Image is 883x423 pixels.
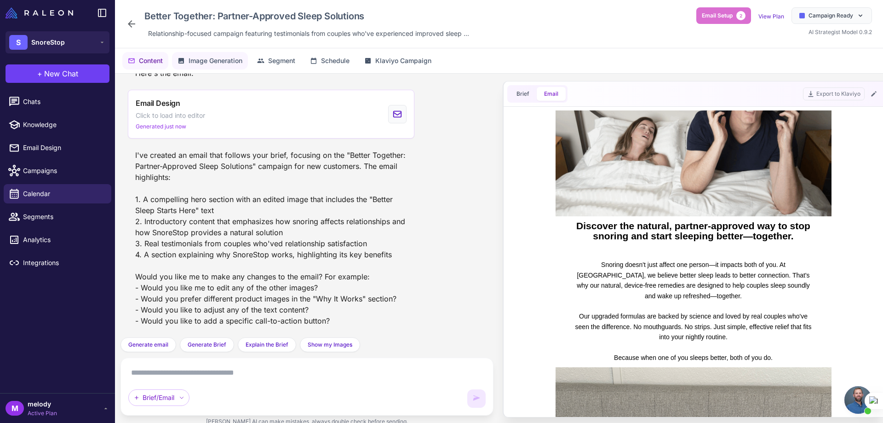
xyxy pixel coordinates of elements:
button: Edit Email [868,88,879,99]
span: Generate Brief [188,341,226,349]
a: View Plan [758,13,784,20]
span: Calendar [23,189,104,199]
button: Image Generation [172,52,248,70]
span: Email Design [136,98,180,109]
button: Export to Klaviyo [803,87,865,100]
p: Our upgraded formulas are backed by science and loved by real couples who've seen the difference.... [56,201,295,232]
span: Generated just now [136,122,186,131]
button: +New Chat [6,64,109,83]
span: Analytics [23,235,104,245]
span: Klaviyo Campaign [375,56,431,66]
span: Content [139,56,163,66]
span: Schedule [321,56,350,66]
span: melody [28,399,57,409]
span: Segment [268,56,295,66]
div: Click to edit description [144,27,473,41]
h2: Discover the natural, partner-approved way to stop snoring and start sleeping better—together. [56,110,295,131]
span: Knowledge [23,120,104,130]
a: Analytics [4,230,111,249]
a: Chats [4,92,111,111]
div: I've created an email that follows your brief, focusing on the "Better Together: Partner-Approved... [128,146,414,330]
button: Email Setup2 [696,7,751,24]
span: 2 [736,11,745,20]
a: Email Design [4,138,111,157]
span: Generate email [128,341,168,349]
div: Click to edit campaign name [141,7,473,25]
button: Content [122,52,168,70]
a: Segments [4,207,111,226]
a: Knowledge [4,115,111,134]
span: Segments [23,212,104,222]
button: Explain the Brief [238,337,296,352]
p: Snoring doesn't just affect one person—it impacts both of you. At [GEOGRAPHIC_DATA], we believe b... [56,149,295,191]
span: SnoreStop [31,37,65,47]
span: Image Generation [189,56,242,66]
span: Campaign Ready [808,12,853,20]
span: Integrations [23,258,104,268]
div: M [6,401,24,416]
img: Raleon Logo [6,7,73,18]
a: Campaigns [4,161,111,180]
div: S [9,35,28,50]
button: Show my Images [300,337,360,352]
span: Active Plan [28,409,57,417]
a: Integrations [4,253,111,272]
span: + [37,68,42,79]
span: Campaigns [23,166,104,176]
span: Email Design [23,143,104,153]
a: Open chat [844,386,872,414]
p: Because when one of you sleeps better, both of you do. [56,242,295,252]
span: Show my Images [308,341,352,349]
div: Brief/Email [128,389,189,406]
button: Klaviyo Campaign [359,52,437,70]
button: Schedule [304,52,355,70]
button: Generate Brief [180,337,234,352]
span: Email Setup [702,12,733,20]
button: SSnoreStop [6,31,109,53]
button: Email [537,87,566,101]
span: Explain the Brief [246,341,288,349]
span: New Chat [44,68,78,79]
button: Brief [509,87,537,101]
button: Generate email [120,337,176,352]
a: Calendar [4,184,111,203]
button: Segment [252,52,301,70]
span: Click to load into editor [136,110,205,121]
span: AI Strategist Model 0.9.2 [808,29,872,35]
span: Chats [23,97,104,107]
span: Relationship-focused campaign featuring testimonials from couples who've experienced improved sle... [148,29,469,39]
